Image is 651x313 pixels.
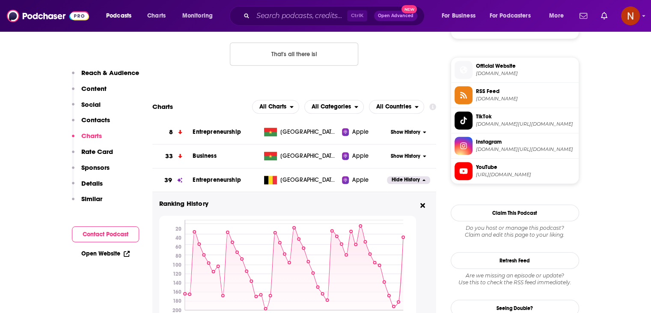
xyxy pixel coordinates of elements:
button: open menu [252,100,299,114]
div: Claim and edit this page to your liking. [451,225,579,238]
button: Hide History [387,176,430,184]
tspan: 120 [172,271,181,277]
p: Content [81,84,107,93]
a: RSS Feed[DOMAIN_NAME] [455,86,575,104]
a: Apple [342,128,387,136]
a: Entrepreneurship [193,176,241,184]
button: Claim This Podcast [451,205,579,221]
span: Entrepreneurship [193,128,241,135]
p: Rate Card [81,147,113,156]
p: Social [81,100,101,108]
span: All Countries [376,104,411,110]
span: TikTok [476,113,575,120]
button: Reach & Audience [72,69,139,84]
p: Contacts [81,116,110,124]
span: Apple [352,152,369,160]
h3: 33 [165,151,173,161]
h2: Charts [152,102,173,111]
a: Open Website [81,250,130,257]
div: Search podcasts, credits, & more... [238,6,433,26]
span: Ctrl K [347,10,367,21]
button: Details [72,179,103,195]
span: Burkina Faso [280,152,336,160]
img: User Profile [621,6,640,25]
a: Show notifications dropdown [597,9,611,23]
a: Show notifications dropdown [576,9,591,23]
button: open menu [100,9,143,23]
button: Refresh Feed [451,252,579,269]
span: YouTube [476,163,575,171]
span: Hide History [392,176,420,184]
button: open menu [369,100,424,114]
img: Podchaser - Follow, Share and Rate Podcasts [7,8,89,24]
span: RSS Feed [476,87,575,95]
span: Open Advanced [378,14,413,18]
button: Open AdvancedNew [374,11,417,21]
button: Nothing here. [230,42,358,66]
span: All Charts [259,104,286,110]
a: 33 [152,144,193,168]
button: open menu [543,9,574,23]
p: Reach & Audience [81,69,139,77]
p: Details [81,179,103,187]
tspan: 140 [172,280,181,286]
span: podcast.ausha.co [476,70,575,77]
span: Official Website [476,62,575,70]
button: Rate Card [72,147,113,163]
button: open menu [436,9,486,23]
a: Official Website[DOMAIN_NAME] [455,61,575,79]
a: TikTok[DOMAIN_NAME][URL][DOMAIN_NAME] [455,111,575,129]
button: Show History [387,153,430,160]
span: Do you host or manage this podcast? [451,225,579,232]
input: Search podcasts, credits, & more... [253,9,347,23]
h3: 8 [169,127,173,137]
a: Apple [342,152,387,160]
span: Belgium [280,176,336,184]
button: Sponsors [72,163,110,179]
a: Business [193,152,216,160]
button: Show History [387,129,430,136]
h2: Platforms [252,100,299,114]
span: https://www.youtube.com/@Coucou.ma.biche.podcast [476,172,575,178]
h3: 39 [164,175,172,185]
span: All Categories [312,104,351,110]
tspan: 180 [172,298,181,304]
span: tiktok.com/@coucou.ma.biche.podcast [476,121,575,127]
a: 8 [152,120,193,144]
button: open menu [304,100,364,114]
span: Apple [352,128,369,136]
p: Charts [81,132,102,140]
tspan: 100 [172,262,181,268]
span: Apple [352,176,369,184]
button: Social [72,100,101,116]
tspan: 60 [175,244,181,250]
a: Instagram[DOMAIN_NAME][URL][DOMAIN_NAME] [455,137,575,155]
span: For Podcasters [490,10,531,22]
h2: Countries [369,100,424,114]
button: Show profile menu [621,6,640,25]
span: Charts [147,10,166,22]
span: Podcasts [106,10,131,22]
a: [GEOGRAPHIC_DATA] [261,176,342,184]
button: Contacts [72,116,110,132]
span: Show History [391,129,420,136]
button: open menu [176,9,224,23]
span: Monitoring [182,10,213,22]
tspan: 40 [175,235,181,241]
button: Similar [72,195,102,211]
p: Sponsors [81,163,110,172]
a: Charts [142,9,171,23]
a: YouTube[URL][DOMAIN_NAME] [455,162,575,180]
span: Show History [391,153,420,160]
span: More [549,10,564,22]
button: Contact Podcast [72,226,139,242]
a: 39 [152,169,193,192]
span: Instagram [476,138,575,146]
div: Are we missing an episode or update? Use this to check the RSS feed immediately. [451,272,579,286]
button: Charts [72,132,102,147]
h2: Categories [304,100,364,114]
a: [GEOGRAPHIC_DATA] [261,128,342,136]
span: Logged in as AdelNBM [621,6,640,25]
